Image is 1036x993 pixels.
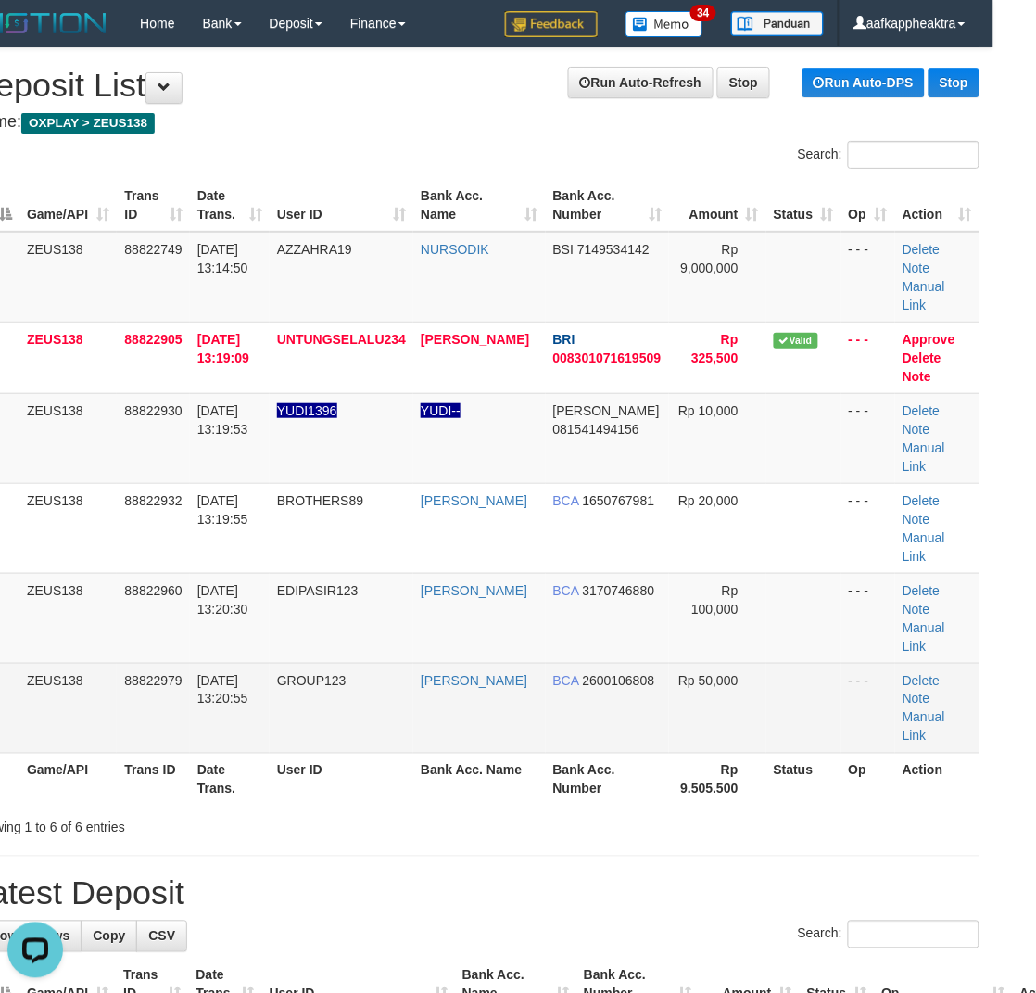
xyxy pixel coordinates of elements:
[774,333,818,349] span: Valid transaction
[583,673,655,688] span: Copy 2600106808 to clipboard
[421,673,527,688] a: [PERSON_NAME]
[19,179,117,232] th: Game/API: activate to sort column ascending
[766,753,841,806] th: Status
[583,583,655,598] span: Copy 3170746880 to clipboard
[505,11,598,37] img: Feedback.jpg
[577,242,650,257] span: Copy 7149534142 to clipboard
[117,753,189,806] th: Trans ID
[197,583,248,617] span: [DATE] 13:20:30
[270,179,413,232] th: User ID: activate to sort column ascending
[421,583,527,598] a: [PERSON_NAME]
[690,5,715,21] span: 34
[413,179,546,232] th: Bank Acc. Name: activate to sort column ascending
[903,530,945,564] a: Manual Link
[553,332,575,347] span: BRI
[148,929,175,944] span: CSV
[124,403,182,418] span: 88822930
[553,242,575,257] span: BSI
[270,753,413,806] th: User ID
[903,242,940,257] a: Delete
[903,440,945,474] a: Manual Link
[546,753,670,806] th: Bank Acc. Number
[546,179,670,232] th: Bank Acc. Number: activate to sort column ascending
[903,369,931,384] a: Note
[841,393,895,483] td: - - -
[277,242,352,257] span: AZZAHRA19
[895,179,979,232] th: Action: activate to sort column ascending
[136,921,187,952] a: CSV
[848,141,979,169] input: Search:
[553,350,662,365] span: Copy 008301071619509 to clipboard
[903,620,945,654] a: Manual Link
[81,921,137,952] a: Copy
[19,393,117,483] td: ZEUS138
[678,673,739,688] span: Rp 50,000
[277,673,347,688] span: GROUP123
[421,242,489,257] a: NURSODIK
[19,663,117,753] td: ZEUS138
[553,583,579,598] span: BCA
[798,141,979,169] label: Search:
[124,242,182,257] span: 88822749
[124,673,182,688] span: 88822979
[19,322,117,393] td: ZEUS138
[277,332,406,347] span: UNTUNGSELALU234
[903,692,930,707] a: Note
[691,332,739,365] span: Rp 325,500
[903,261,930,275] a: Note
[903,422,930,437] a: Note
[19,753,117,806] th: Game/API
[895,753,979,806] th: Action
[19,483,117,573] td: ZEUS138
[124,583,182,598] span: 88822960
[766,179,841,232] th: Status: activate to sort column ascending
[21,113,155,134] span: OXPLAY > ZEUS138
[903,710,945,744] a: Manual Link
[197,242,248,275] span: [DATE] 13:14:50
[553,493,579,508] span: BCA
[731,11,824,36] img: panduan.png
[798,921,979,948] label: Search:
[197,332,249,365] span: [DATE] 13:19:09
[841,232,895,323] td: - - -
[190,753,270,806] th: Date Trans.
[848,921,979,948] input: Search:
[421,403,461,418] a: YUDI--
[903,403,940,418] a: Delete
[669,753,765,806] th: Rp 9.505.500
[7,7,63,63] button: Open LiveChat chat widget
[680,242,738,275] span: Rp 9,000,000
[841,483,895,573] td: - - -
[841,663,895,753] td: - - -
[19,573,117,663] td: ZEUS138
[277,403,337,418] span: Nama rekening ada tanda titik/strip, harap diedit
[197,403,248,437] span: [DATE] 13:19:53
[553,422,639,437] span: Copy 081541494156 to clipboard
[841,179,895,232] th: Op: activate to sort column ascending
[19,232,117,323] td: ZEUS138
[903,493,940,508] a: Delete
[903,583,940,598] a: Delete
[190,179,270,232] th: Date Trans.: activate to sort column ascending
[903,332,955,347] a: Approve
[93,929,125,944] span: Copy
[124,493,182,508] span: 88822932
[678,493,739,508] span: Rp 20,000
[691,583,739,617] span: Rp 100,000
[903,602,930,617] a: Note
[124,332,182,347] span: 88822905
[625,11,703,37] img: Button%20Memo.svg
[929,68,979,97] a: Stop
[903,512,930,527] a: Note
[568,67,714,98] a: Run Auto-Refresh
[553,673,579,688] span: BCA
[277,583,359,598] span: EDIPASIR123
[903,279,945,312] a: Manual Link
[117,179,189,232] th: Trans ID: activate to sort column ascending
[197,673,248,707] span: [DATE] 13:20:55
[717,67,770,98] a: Stop
[553,403,660,418] span: [PERSON_NAME]
[421,332,529,347] a: [PERSON_NAME]
[678,403,739,418] span: Rp 10,000
[903,350,941,365] a: Delete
